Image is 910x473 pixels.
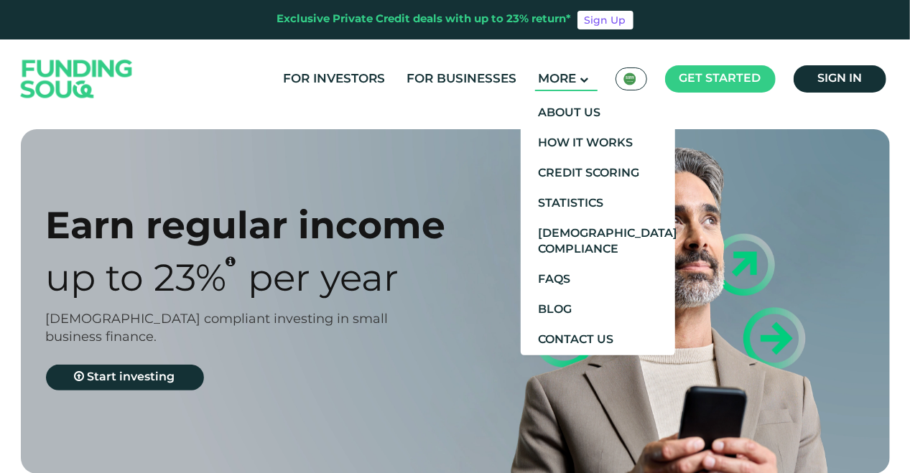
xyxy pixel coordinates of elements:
[521,189,675,219] a: Statistics
[521,128,675,159] a: How It Works
[277,11,572,28] div: Exclusive Private Credit deals with up to 23% return*
[521,295,675,325] a: Blog
[404,67,521,91] a: For Businesses
[46,313,389,344] span: [DEMOGRAPHIC_DATA] compliant investing in small business finance.
[88,372,175,383] span: Start investing
[280,67,389,91] a: For Investors
[794,65,886,93] a: Sign in
[521,219,675,265] a: [DEMOGRAPHIC_DATA] Compliance
[6,43,147,116] img: Logo
[46,365,204,390] a: Start investing
[577,11,633,29] a: Sign Up
[46,202,480,248] div: Earn regular income
[539,73,577,85] span: More
[623,72,636,85] img: SA Flag
[521,265,675,295] a: FAQs
[679,73,761,84] span: Get started
[249,263,399,299] span: Per Year
[817,73,862,84] span: Sign in
[521,325,675,355] a: Contact Us
[521,98,675,128] a: About Us
[226,256,236,267] i: 23% IRR (expected) ~ 15% Net yield (expected)
[46,263,227,299] span: Up to 23%
[521,159,675,189] a: Credit Scoring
